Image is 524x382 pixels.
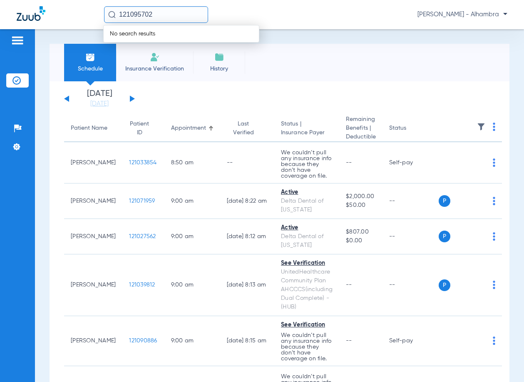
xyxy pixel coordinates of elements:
td: [PERSON_NAME] [64,316,122,366]
img: filter.svg [477,123,485,131]
div: Patient ID [129,120,150,137]
span: No search results [104,31,161,37]
th: Status [382,115,439,142]
img: Manual Insurance Verification [150,52,160,62]
iframe: Chat Widget [482,342,524,382]
div: See Verification [281,321,333,329]
span: P [439,231,450,242]
img: History [214,52,224,62]
img: Schedule [85,52,95,62]
span: -- [346,282,352,288]
span: -- [346,160,352,166]
span: Insurance Payer [281,128,333,137]
span: History [199,65,239,73]
div: Last Verified [227,120,261,137]
img: hamburger-icon [11,35,24,45]
span: $2,000.00 [346,192,376,201]
span: -- [346,338,352,344]
span: 121071959 [129,198,155,204]
div: Delta Dental of [US_STATE] [281,197,333,214]
div: Delta Dental of [US_STATE] [281,232,333,250]
td: [DATE] 8:15 AM [220,316,275,366]
td: [DATE] 8:22 AM [220,183,275,219]
p: We couldn’t pull any insurance info because they don’t have coverage on file. [281,150,333,179]
td: -- [382,219,439,254]
div: Patient Name [71,124,107,133]
td: [DATE] 8:13 AM [220,254,275,316]
td: 9:00 AM [164,254,220,316]
img: group-dot-blue.svg [493,123,495,131]
td: 9:00 AM [164,316,220,366]
img: group-dot-blue.svg [493,232,495,241]
div: Active [281,224,333,232]
td: 9:00 AM [164,183,220,219]
div: Patient Name [71,124,116,133]
td: 8:50 AM [164,142,220,183]
span: $50.00 [346,201,376,210]
td: Self-pay [382,142,439,183]
img: Zuub Logo [17,6,45,21]
span: 121090886 [129,338,157,344]
img: group-dot-blue.svg [493,158,495,167]
span: P [439,195,450,207]
td: 9:00 AM [164,219,220,254]
a: [DATE] [75,100,124,108]
div: Appointment [171,124,214,133]
td: [PERSON_NAME] [64,254,122,316]
span: [PERSON_NAME] - Alhambra [417,10,507,19]
td: -- [220,142,275,183]
img: group-dot-blue.svg [493,281,495,289]
div: Last Verified [227,120,268,137]
th: Remaining Benefits | [339,115,382,142]
th: Status | [274,115,339,142]
span: P [439,279,450,291]
div: UnitedHealthcare Community Plan AHCCCS(including Dual Complete) - (HUB) [281,268,333,312]
td: Self-pay [382,316,439,366]
td: [PERSON_NAME] [64,219,122,254]
li: [DATE] [75,90,124,108]
span: Deductible [346,133,376,141]
td: -- [382,183,439,219]
div: Active [281,188,333,197]
input: Search for patients [104,6,208,23]
div: See Verification [281,259,333,268]
div: Appointment [171,124,206,133]
span: Insurance Verification [122,65,187,73]
span: 121027562 [129,234,156,239]
td: [PERSON_NAME] [64,142,122,183]
span: 121033854 [129,160,156,166]
span: $807.00 [346,228,376,236]
img: Search Icon [108,11,116,18]
td: [PERSON_NAME] [64,183,122,219]
img: group-dot-blue.svg [493,197,495,205]
span: $0.00 [346,236,376,245]
div: Patient ID [129,120,157,137]
span: 121039812 [129,282,155,288]
td: [DATE] 8:12 AM [220,219,275,254]
p: We couldn’t pull any insurance info because they don’t have coverage on file. [281,332,333,362]
td: -- [382,254,439,316]
span: Schedule [70,65,110,73]
img: group-dot-blue.svg [493,337,495,345]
